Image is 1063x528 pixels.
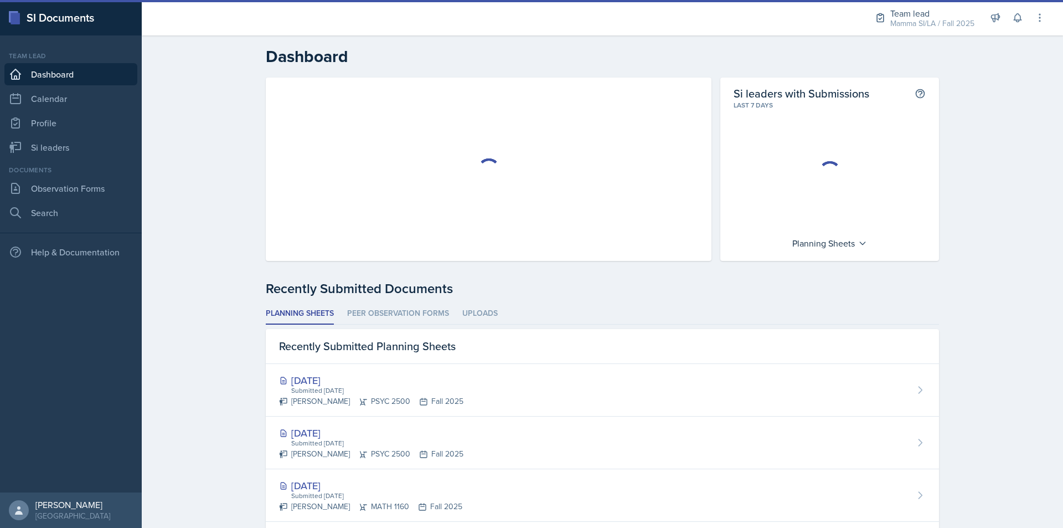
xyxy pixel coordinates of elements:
a: [DATE] Submitted [DATE] [PERSON_NAME]PSYC 2500Fall 2025 [266,364,939,417]
a: Observation Forms [4,177,137,199]
li: Planning Sheets [266,303,334,325]
div: [PERSON_NAME] PSYC 2500 Fall 2025 [279,396,463,407]
div: [DATE] [279,478,462,493]
div: Mamma SI/LA / Fall 2025 [890,18,974,29]
a: Dashboard [4,63,137,85]
div: Team lead [4,51,137,61]
div: Planning Sheets [787,234,873,252]
div: Submitted [DATE] [290,386,463,396]
div: Help & Documentation [4,241,137,263]
h2: Si leaders with Submissions [734,86,869,100]
div: Recently Submitted Planning Sheets [266,329,939,364]
div: [GEOGRAPHIC_DATA] [35,510,110,521]
div: [PERSON_NAME] MATH 1160 Fall 2025 [279,501,462,512]
div: [DATE] [279,426,463,440]
h2: Dashboard [266,47,939,66]
li: Uploads [462,303,498,325]
li: Peer Observation Forms [347,303,449,325]
div: Team lead [890,7,974,20]
div: [PERSON_NAME] PSYC 2500 Fall 2025 [279,448,463,460]
div: Last 7 days [734,100,926,110]
div: Recently Submitted Documents [266,279,939,299]
a: [DATE] Submitted [DATE] [PERSON_NAME]PSYC 2500Fall 2025 [266,417,939,469]
a: Calendar [4,88,137,110]
div: [PERSON_NAME] [35,499,110,510]
a: Si leaders [4,136,137,158]
div: Submitted [DATE] [290,438,463,448]
div: Documents [4,165,137,175]
a: Search [4,202,137,224]
a: Profile [4,112,137,134]
div: Submitted [DATE] [290,491,462,501]
div: [DATE] [279,373,463,388]
a: [DATE] Submitted [DATE] [PERSON_NAME]MATH 1160Fall 2025 [266,469,939,522]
